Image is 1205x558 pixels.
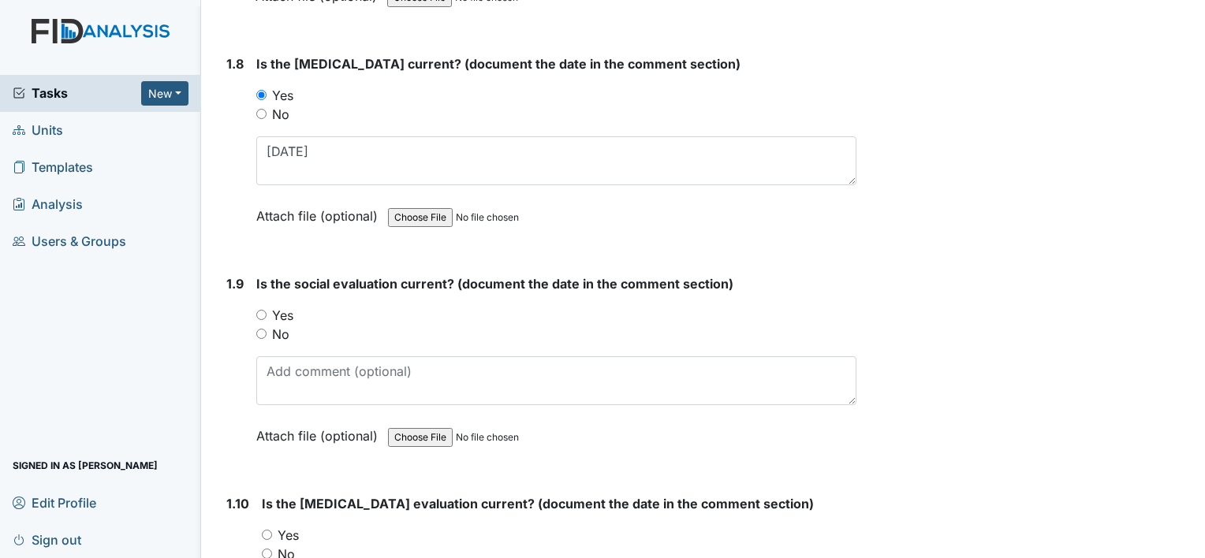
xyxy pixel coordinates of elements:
span: Is the [MEDICAL_DATA] evaluation current? (document the date in the comment section) [262,496,814,511]
span: Analysis [13,192,83,217]
label: Yes [272,306,293,325]
label: Attach file (optional) [256,418,384,445]
input: Yes [256,310,267,320]
span: Templates [13,155,93,180]
span: Is the [MEDICAL_DATA] current? (document the date in the comment section) [256,56,741,72]
a: Tasks [13,84,141,102]
label: Yes [278,526,299,545]
label: No [272,325,289,344]
input: Yes [256,90,267,100]
span: Edit Profile [13,490,96,515]
label: Attach file (optional) [256,198,384,225]
button: New [141,81,188,106]
label: 1.8 [226,54,244,73]
span: Signed in as [PERSON_NAME] [13,453,158,478]
label: Yes [272,86,293,105]
span: Units [13,118,63,143]
input: Yes [262,530,272,540]
label: 1.10 [226,494,249,513]
label: 1.9 [226,274,244,293]
label: No [272,105,289,124]
input: No [256,109,267,119]
span: Sign out [13,527,81,552]
span: Users & Groups [13,229,126,254]
input: No [256,329,267,339]
span: Is the social evaluation current? (document the date in the comment section) [256,276,733,292]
